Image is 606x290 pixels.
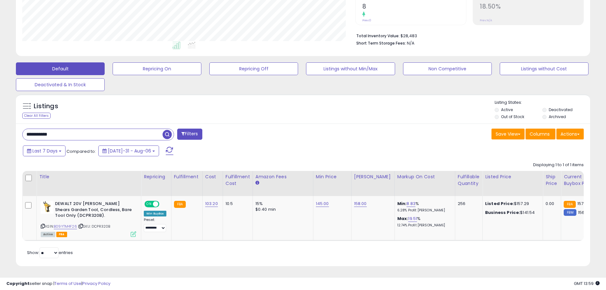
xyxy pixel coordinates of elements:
[55,201,132,220] b: DEWALT 20V [PERSON_NAME] Shears Garden Tool, Cordless, Bare Tool Only (DCPR320B).
[56,232,67,237] span: FBA
[144,173,169,180] div: Repricing
[255,180,259,186] small: Amazon Fees.
[209,62,298,75] button: Repricing Off
[500,62,589,75] button: Listings without Cost
[41,201,136,236] div: ASIN:
[485,173,540,180] div: Listed Price
[549,114,566,119] label: Archived
[205,173,220,180] div: Cost
[530,131,550,137] span: Columns
[255,201,308,207] div: 15%
[556,129,584,139] button: Actions
[480,3,583,11] h2: 18.50%
[397,208,450,213] p: 6.28% Profit [PERSON_NAME]
[354,201,367,207] a: 158.00
[98,145,159,156] button: [DATE]-31 - Aug-06
[32,148,58,154] span: Last 7 Days
[16,78,105,91] button: Deactivated & In Stock
[226,173,250,187] div: Fulfillment Cost
[54,280,81,286] a: Terms of Use
[78,224,110,229] span: | SKU: DCPR320B
[485,201,538,207] div: $157.29
[546,173,558,187] div: Ship Price
[356,32,579,39] li: $28,483
[397,216,408,222] b: Max:
[113,62,201,75] button: Repricing On
[533,162,584,168] div: Displaying 1 to 1 of 1 items
[158,202,169,207] span: OFF
[407,40,414,46] span: N/A
[82,280,110,286] a: Privacy Policy
[39,173,138,180] div: Title
[362,3,466,11] h2: 8
[491,129,525,139] button: Save View
[458,201,477,207] div: 256
[306,62,395,75] button: Listings without Min/Max
[458,173,480,187] div: Fulfillable Quantity
[177,129,202,140] button: Filters
[6,280,30,286] strong: Copyright
[255,173,310,180] div: Amazon Fees
[397,216,450,228] div: %
[34,102,58,111] h5: Listings
[485,201,514,207] b: Listed Price:
[316,173,349,180] div: Min Price
[485,210,538,216] div: $141.54
[6,281,110,287] div: seller snap | |
[23,145,66,156] button: Last 7 Days
[394,171,455,196] th: The percentage added to the cost of goods (COGS) that forms the calculator for Min & Max prices.
[526,129,555,139] button: Columns
[205,201,218,207] a: 103.20
[66,148,96,154] span: Compared to:
[316,201,329,207] a: 145.00
[549,107,573,112] label: Deactivated
[408,216,417,222] a: 19.51
[108,148,151,154] span: [DATE]-31 - Aug-06
[546,201,556,207] div: 0.00
[41,201,53,214] img: 41UKFza-+kL._SL40_.jpg
[144,211,166,216] div: Win BuyBox
[564,173,596,187] div: Current Buybox Price
[495,100,590,106] p: Listing States:
[255,207,308,212] div: $0.40 min
[480,18,492,22] small: Prev: N/A
[397,173,452,180] div: Markup on Cost
[407,201,415,207] a: 8.83
[16,62,105,75] button: Default
[54,224,77,229] a: B09YTM4F26
[397,201,450,213] div: %
[174,173,200,180] div: Fulfillment
[397,223,450,228] p: 12.74% Profit [PERSON_NAME]
[145,202,153,207] span: ON
[485,209,520,216] b: Business Price:
[501,114,524,119] label: Out of Stock
[362,18,371,22] small: Prev: 0
[41,232,55,237] span: All listings currently available for purchase on Amazon
[22,113,51,119] div: Clear All Filters
[356,33,400,39] b: Total Inventory Value:
[226,201,248,207] div: 10.5
[578,209,584,216] span: 156
[174,201,186,208] small: FBA
[354,173,392,180] div: [PERSON_NAME]
[144,218,166,232] div: Preset:
[403,62,492,75] button: Non Competitive
[356,40,406,46] b: Short Term Storage Fees:
[564,201,575,208] small: FBA
[564,209,576,216] small: FBM
[501,107,513,112] label: Active
[577,201,590,207] span: 157.29
[397,201,407,207] b: Min:
[574,280,600,286] span: 2025-08-14 13:59 GMT
[27,250,73,256] span: Show: entries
